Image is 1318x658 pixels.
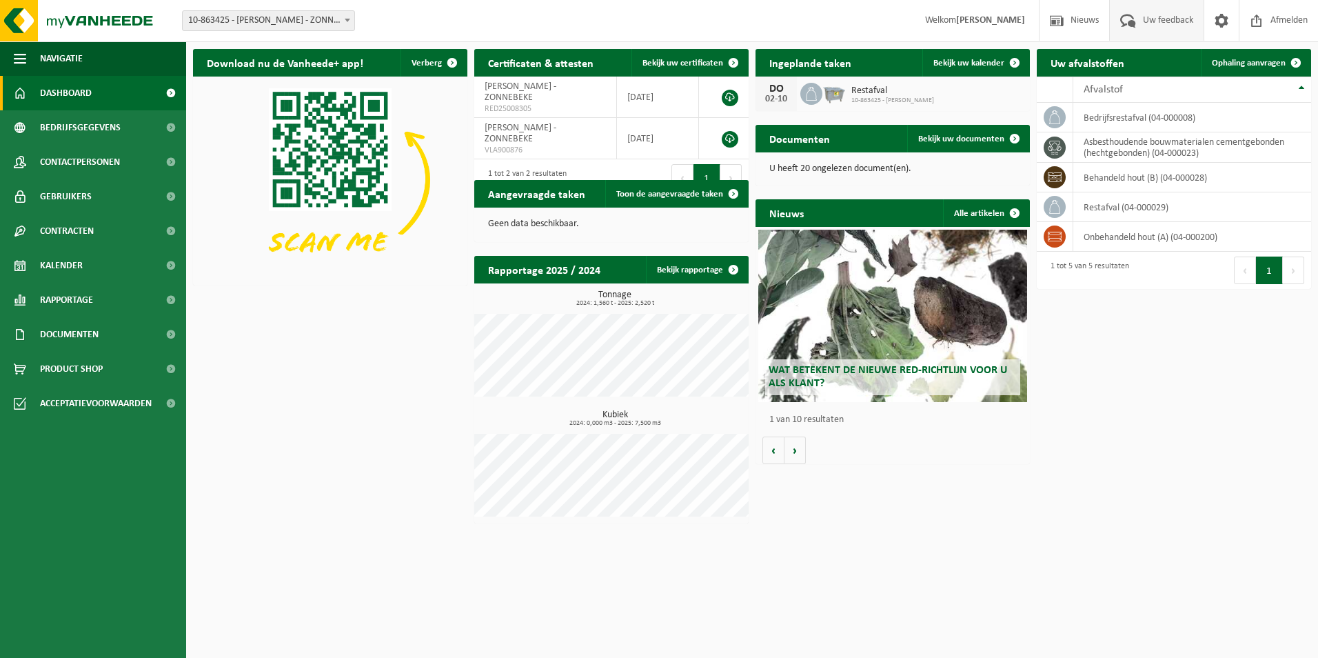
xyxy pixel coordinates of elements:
[642,59,723,68] span: Bekijk uw certificaten
[40,145,120,179] span: Contactpersonen
[605,180,747,208] a: Toon de aangevraagde taken
[1073,163,1311,192] td: behandeld hout (B) (04-000028)
[918,134,1004,143] span: Bekijk uw documenten
[40,179,92,214] span: Gebruikers
[40,248,83,283] span: Kalender
[758,230,1027,402] a: Wat betekent de nieuwe RED-richtlijn voor u als klant?
[933,59,1004,68] span: Bekijk uw kalender
[481,300,749,307] span: 2024: 1,560 t - 2025: 2,520 t
[40,214,94,248] span: Contracten
[183,11,354,30] span: 10-863425 - CLAEYS JO - ZONNEBEKE
[193,49,377,76] h2: Download nu de Vanheede+ app!
[762,94,790,104] div: 02-10
[40,317,99,352] span: Documenten
[907,125,1028,152] a: Bekijk uw documenten
[485,81,556,103] span: [PERSON_NAME] - ZONNEBEKE
[956,15,1025,26] strong: [PERSON_NAME]
[756,199,818,226] h2: Nieuws
[401,49,466,77] button: Verberg
[182,10,355,31] span: 10-863425 - CLAEYS JO - ZONNEBEKE
[769,415,1023,425] p: 1 van 10 resultaten
[851,97,934,105] span: 10-863425 - [PERSON_NAME]
[40,110,121,145] span: Bedrijfsgegevens
[1044,255,1129,286] div: 1 tot 5 van 5 resultaten
[756,125,844,152] h2: Documenten
[474,180,599,207] h2: Aangevraagde taken
[943,199,1028,227] a: Alle artikelen
[40,386,152,421] span: Acceptatievoorwaarden
[1201,49,1310,77] a: Ophaling aanvragen
[481,163,567,193] div: 1 tot 2 van 2 resultaten
[1234,257,1256,284] button: Previous
[485,103,606,114] span: RED25008305
[693,164,720,192] button: 1
[617,77,698,118] td: [DATE]
[756,49,865,76] h2: Ingeplande taken
[784,437,806,464] button: Volgende
[481,410,749,427] h3: Kubiek
[40,76,92,110] span: Dashboard
[617,118,698,159] td: [DATE]
[762,83,790,94] div: DO
[616,190,723,199] span: Toon de aangevraagde taken
[822,81,846,104] img: WB-2500-GAL-GY-01
[481,420,749,427] span: 2024: 0,000 m3 - 2025: 7,500 m3
[1073,103,1311,132] td: bedrijfsrestafval (04-000008)
[1073,192,1311,222] td: restafval (04-000029)
[631,49,747,77] a: Bekijk uw certificaten
[40,352,103,386] span: Product Shop
[769,164,1016,174] p: U heeft 20 ongelezen document(en).
[193,77,467,283] img: Download de VHEPlus App
[851,86,934,97] span: Restafval
[1256,257,1283,284] button: 1
[769,365,1007,389] span: Wat betekent de nieuwe RED-richtlijn voor u als klant?
[671,164,693,192] button: Previous
[481,290,749,307] h3: Tonnage
[1073,132,1311,163] td: asbesthoudende bouwmaterialen cementgebonden (hechtgebonden) (04-000023)
[762,437,784,464] button: Vorige
[1283,257,1304,284] button: Next
[488,219,735,229] p: Geen data beschikbaar.
[1073,222,1311,252] td: onbehandeld hout (A) (04-000200)
[646,256,747,283] a: Bekijk rapportage
[40,41,83,76] span: Navigatie
[1037,49,1138,76] h2: Uw afvalstoffen
[40,283,93,317] span: Rapportage
[922,49,1028,77] a: Bekijk uw kalender
[412,59,442,68] span: Verberg
[485,145,606,156] span: VLA900876
[1212,59,1286,68] span: Ophaling aanvragen
[1084,84,1123,95] span: Afvalstof
[720,164,742,192] button: Next
[474,256,614,283] h2: Rapportage 2025 / 2024
[485,123,556,144] span: [PERSON_NAME] - ZONNEBEKE
[474,49,607,76] h2: Certificaten & attesten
